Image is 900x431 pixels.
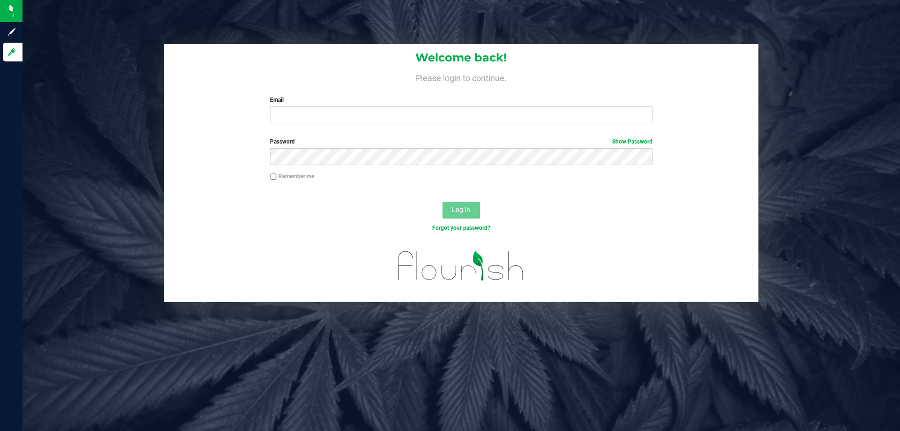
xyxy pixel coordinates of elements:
[7,47,16,57] inline-svg: Log in
[164,71,758,83] h4: Please login to continue.
[432,225,490,231] a: Forgot your password?
[270,174,277,180] input: Remember me
[270,96,652,104] label: Email
[270,138,295,145] span: Password
[442,202,480,219] button: Log In
[7,27,16,37] inline-svg: Sign up
[387,242,535,290] img: flourish_logo.svg
[612,138,652,145] a: Show Password
[452,206,470,213] span: Log In
[164,52,758,64] h1: Welcome back!
[270,172,314,181] label: Remember me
